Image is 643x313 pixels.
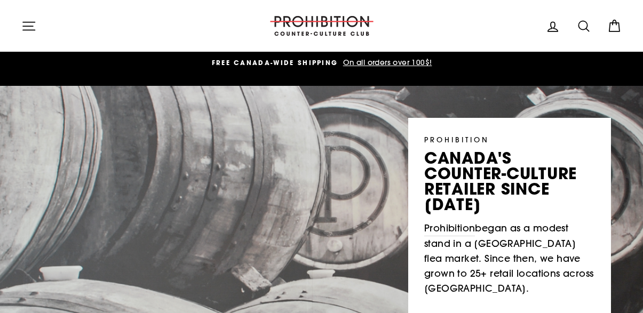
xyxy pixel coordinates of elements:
p: PROHIBITION [424,134,595,145]
p: canada's counter-culture retailer since [DATE] [424,150,595,213]
span: On all orders over 100$! [340,58,432,67]
img: PROHIBITION COUNTER-CULTURE CLUB [268,16,375,36]
p: began as a modest stand in a [GEOGRAPHIC_DATA] flea market. Since then, we have grown to 25+ reta... [424,221,595,296]
span: FREE CANADA-WIDE SHIPPING [212,58,338,67]
a: Prohibition [424,221,475,236]
a: FREE CANADA-WIDE SHIPPING On all orders over 100$! [24,57,620,69]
